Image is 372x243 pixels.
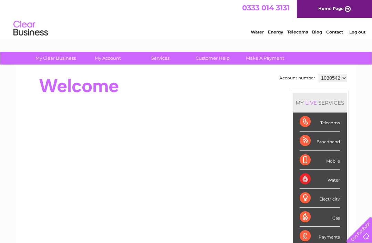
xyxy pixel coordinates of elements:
[242,3,290,12] a: 0333 014 3131
[13,18,48,39] img: logo.png
[184,52,241,65] a: Customer Help
[349,29,365,35] a: Log out
[80,52,136,65] a: My Account
[237,52,293,65] a: Make A Payment
[268,29,283,35] a: Energy
[132,52,189,65] a: Services
[312,29,322,35] a: Blog
[27,52,84,65] a: My Clear Business
[300,132,340,150] div: Broadband
[326,29,343,35] a: Contact
[251,29,264,35] a: Water
[287,29,308,35] a: Telecoms
[278,72,317,84] td: Account number
[300,113,340,132] div: Telecoms
[304,99,318,106] div: LIVE
[300,151,340,170] div: Mobile
[300,189,340,208] div: Electricity
[24,4,349,33] div: Clear Business is a trading name of Verastar Limited (registered in [GEOGRAPHIC_DATA] No. 3667643...
[293,93,347,113] div: MY SERVICES
[300,208,340,227] div: Gas
[300,170,340,189] div: Water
